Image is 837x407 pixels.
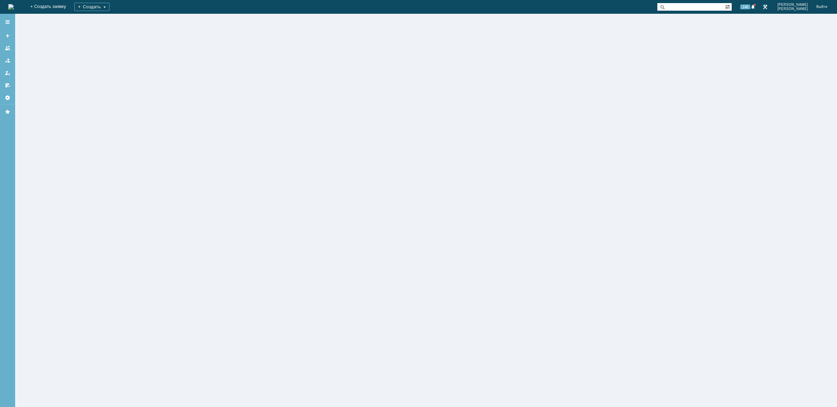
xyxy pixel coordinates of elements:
span: [PERSON_NAME] [777,7,808,11]
a: Перейти в интерфейс администратора [761,3,769,11]
span: Расширенный поиск [725,3,732,10]
div: Создать [74,3,109,11]
a: Перейти на домашнюю страницу [8,4,14,10]
a: Заявки в моей ответственности [2,55,13,66]
a: Создать заявку [2,30,13,41]
span: 146 [740,4,750,9]
a: Настройки [2,92,13,103]
img: logo [8,4,14,10]
a: Мои заявки [2,67,13,78]
a: Мои согласования [2,80,13,91]
span: [PERSON_NAME] [777,3,808,7]
a: Заявки на командах [2,43,13,54]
